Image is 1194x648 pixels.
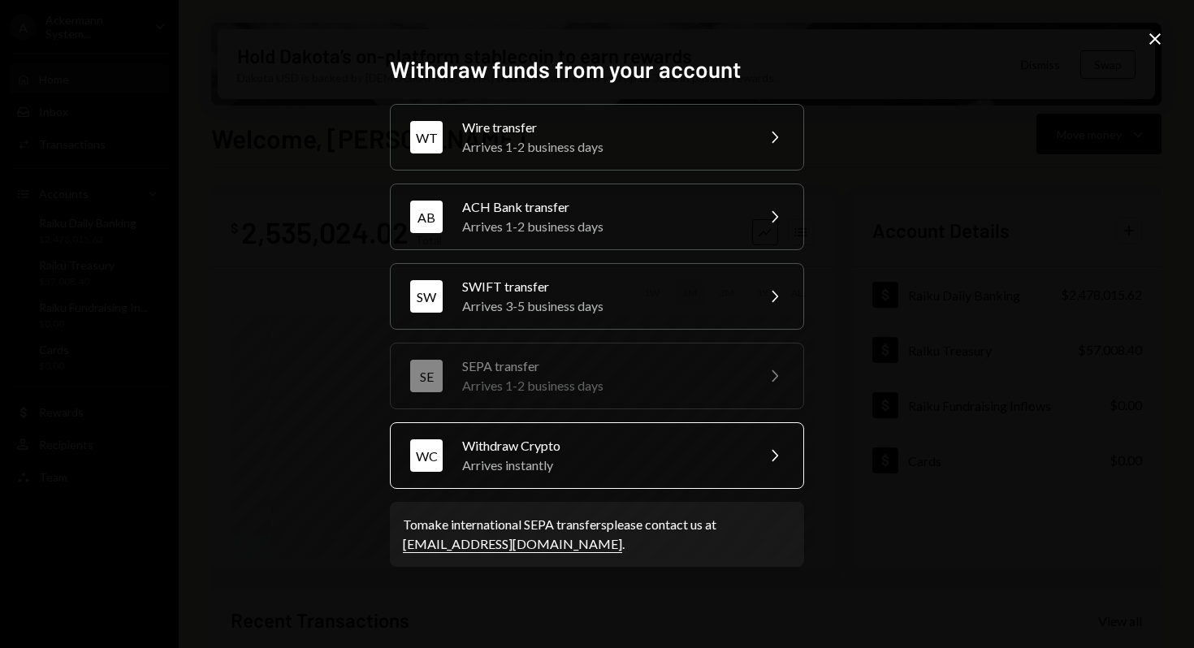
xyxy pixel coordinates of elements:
[462,356,745,376] div: SEPA transfer
[390,54,804,85] h2: Withdraw funds from your account
[410,201,443,233] div: AB
[410,439,443,472] div: WC
[390,263,804,330] button: SWSWIFT transferArrives 3-5 business days
[410,360,443,392] div: SE
[390,343,804,409] button: SESEPA transferArrives 1-2 business days
[403,536,622,553] a: [EMAIL_ADDRESS][DOMAIN_NAME]
[410,121,443,153] div: WT
[462,376,745,395] div: Arrives 1-2 business days
[410,280,443,313] div: SW
[462,137,745,157] div: Arrives 1-2 business days
[462,456,745,475] div: Arrives instantly
[462,296,745,316] div: Arrives 3-5 business days
[462,197,745,217] div: ACH Bank transfer
[390,104,804,171] button: WTWire transferArrives 1-2 business days
[390,422,804,489] button: WCWithdraw CryptoArrives instantly
[462,118,745,137] div: Wire transfer
[462,277,745,296] div: SWIFT transfer
[390,184,804,250] button: ABACH Bank transferArrives 1-2 business days
[462,217,745,236] div: Arrives 1-2 business days
[403,515,791,554] div: To make international SEPA transfers please contact us at .
[462,436,745,456] div: Withdraw Crypto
